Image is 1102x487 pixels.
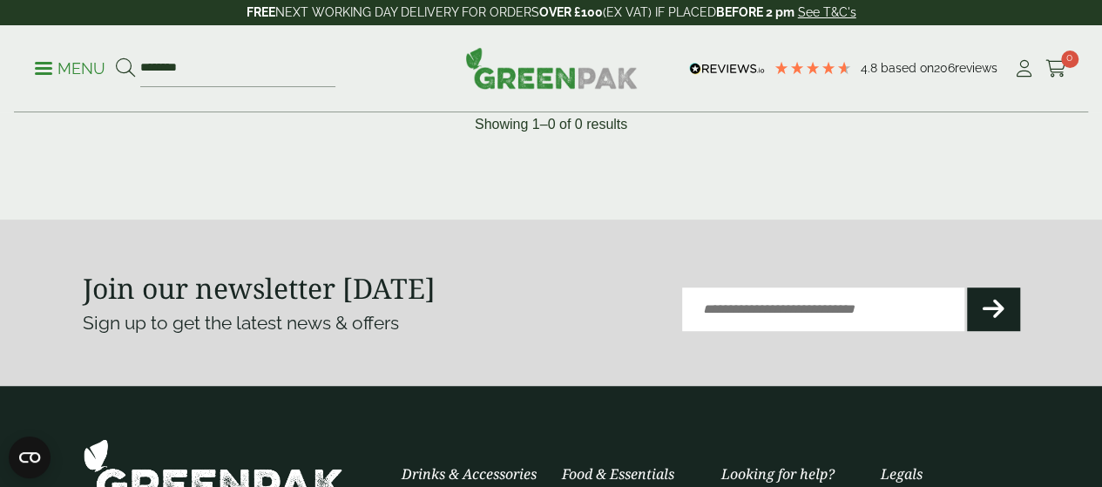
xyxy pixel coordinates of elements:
[539,5,603,19] strong: OVER £100
[798,5,856,19] a: See T&C's
[83,309,504,337] p: Sign up to get the latest news & offers
[861,61,881,75] span: 4.8
[1045,56,1067,82] a: 0
[689,63,765,75] img: REVIEWS.io
[934,61,955,75] span: 206
[465,47,638,89] img: GreenPak Supplies
[955,61,997,75] span: reviews
[35,58,105,76] a: Menu
[1013,60,1035,78] i: My Account
[716,5,794,19] strong: BEFORE 2 pm
[475,114,627,135] p: Showing 1–0 of 0 results
[247,5,275,19] strong: FREE
[774,60,852,76] div: 4.79 Stars
[9,436,51,478] button: Open CMP widget
[83,269,436,307] strong: Join our newsletter [DATE]
[1045,60,1067,78] i: Cart
[1061,51,1078,68] span: 0
[881,61,934,75] span: Based on
[35,58,105,79] p: Menu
